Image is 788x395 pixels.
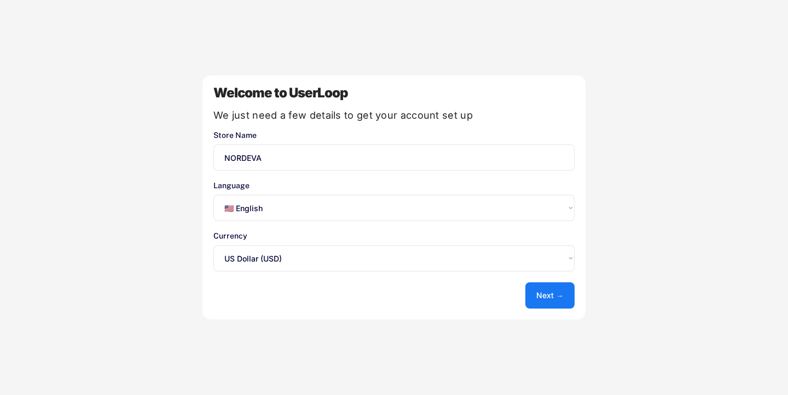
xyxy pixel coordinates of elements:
div: Welcome to UserLoop [213,86,575,100]
div: Language [213,182,575,189]
div: We just need a few details to get your account set up [213,111,575,120]
div: Store Name [213,131,575,139]
div: Currency [213,232,575,240]
button: Next → [525,282,575,309]
input: You store's name [213,144,575,171]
